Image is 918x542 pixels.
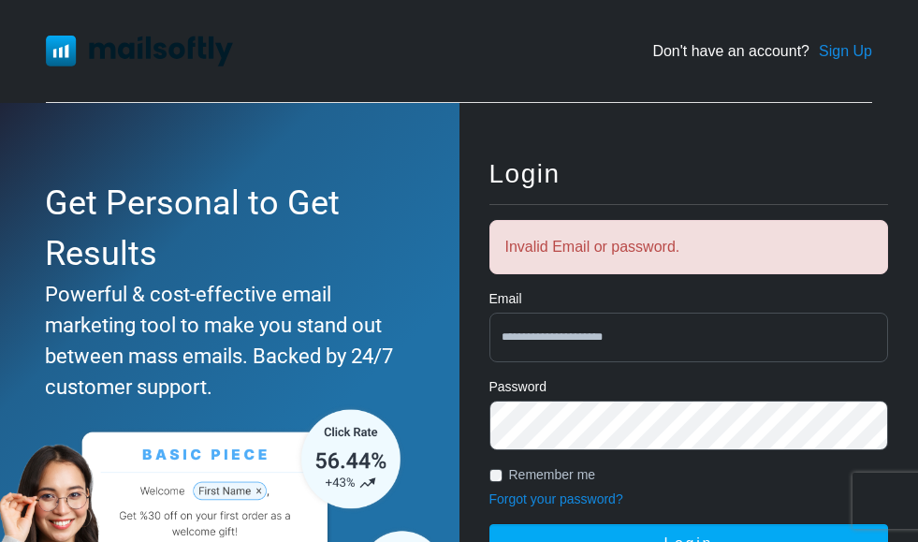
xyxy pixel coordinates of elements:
label: Email [489,289,522,309]
div: Invalid Email or password. [489,220,889,274]
img: Mailsoftly [46,36,233,66]
label: Password [489,377,546,397]
a: Sign Up [819,40,872,63]
div: Powerful & cost-effective email marketing tool to make you stand out between mass emails. Backed ... [45,279,404,403]
label: Remember me [509,465,596,485]
span: Login [489,159,561,188]
div: Don't have an account? [652,40,872,63]
div: Get Personal to Get Results [45,178,404,279]
a: Forgot your password? [489,491,623,506]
